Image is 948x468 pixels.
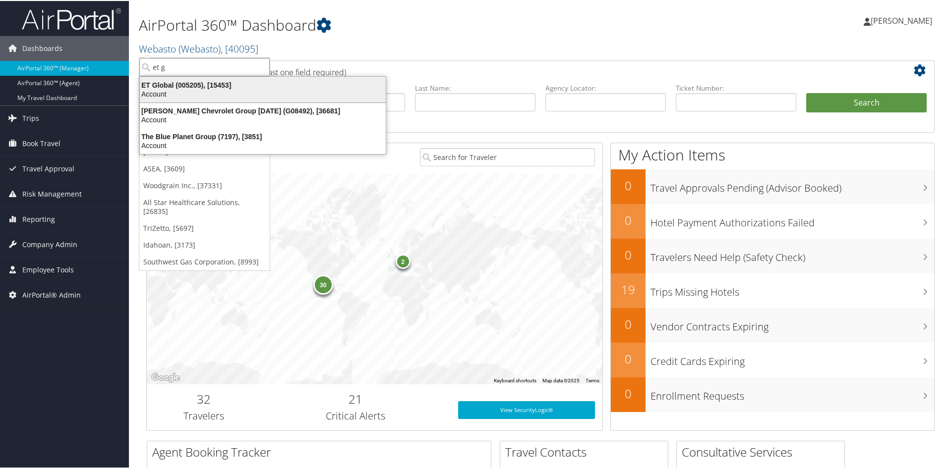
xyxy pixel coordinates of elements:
[134,114,392,123] div: Account
[139,57,270,75] input: Search Accounts
[134,80,392,89] div: ET Global (005205), [15453]
[420,147,595,165] input: Search for Traveler
[134,131,392,140] div: The Blue Planet Group (7197), [3851]
[806,92,927,112] button: Search
[611,350,646,366] h2: 0
[139,236,270,253] a: Idahoan, [3173]
[611,272,934,307] a: 19Trips Missing Hotels
[676,82,796,92] label: Ticket Number:
[139,176,270,193] a: Woodgrain Inc., [37331]
[251,66,346,77] span: (at least one field required)
[611,376,934,411] a: 0Enrollment Requests
[152,443,491,460] h2: Agent Booking Tracker
[139,219,270,236] a: TriZetto, [5697]
[651,210,934,229] h3: Hotel Payment Authorizations Failed
[154,408,253,422] h3: Travelers
[22,156,74,180] span: Travel Approval
[611,168,934,203] a: 0Travel Approvals Pending (Advisor Booked)
[871,14,932,25] span: [PERSON_NAME]
[542,377,580,382] span: Map data ©2025
[22,35,62,60] span: Dashboards
[611,307,934,342] a: 0Vendor Contracts Expiring
[586,377,599,382] a: Terms (opens in new tab)
[545,82,666,92] label: Agency Locator:
[415,82,535,92] label: Last Name:
[149,370,182,383] a: Open this area in Google Maps (opens a new window)
[134,105,392,114] div: [PERSON_NAME] Chevrolet Group [DATE] (G08492), [36681]
[149,370,182,383] img: Google
[611,280,646,297] h2: 19
[22,130,60,155] span: Book Travel
[458,400,595,418] a: View SecurityLogic®
[651,175,934,194] h3: Travel Approvals Pending (Advisor Booked)
[611,384,646,401] h2: 0
[139,41,258,54] a: Webasto
[611,211,646,228] h2: 0
[22,6,121,30] img: airportal-logo.png
[611,315,646,332] h2: 0
[139,253,270,269] a: Southwest Gas Corporation, [8993]
[134,89,392,98] div: Account
[651,383,934,402] h3: Enrollment Requests
[22,231,77,256] span: Company Admin
[22,206,55,231] span: Reporting
[395,253,410,267] div: 2
[651,314,934,333] h3: Vendor Contracts Expiring
[651,245,934,263] h3: Travelers Need Help (Safety Check)
[505,443,668,460] h2: Travel Contacts
[494,376,536,383] button: Keyboard shortcuts
[651,279,934,298] h3: Trips Missing Hotels
[22,282,81,307] span: AirPortal® Admin
[611,238,934,272] a: 0Travelers Need Help (Safety Check)
[611,246,646,262] h2: 0
[313,274,333,294] div: 30
[611,342,934,376] a: 0Credit Cards Expiring
[154,390,253,407] h2: 32
[268,390,443,407] h2: 21
[864,5,942,35] a: [PERSON_NAME]
[154,61,861,78] h2: Airtinerary Lookup
[651,349,934,367] h3: Credit Cards Expiring
[611,176,646,193] h2: 0
[682,443,844,460] h2: Consultative Services
[221,41,258,54] span: , [ 40095 ]
[611,144,934,164] h1: My Action Items
[134,140,392,149] div: Account
[139,14,674,35] h1: AirPortal 360™ Dashboard
[22,181,82,206] span: Risk Management
[611,203,934,238] a: 0Hotel Payment Authorizations Failed
[139,159,270,176] a: ASEA, [3609]
[22,257,74,281] span: Employee Tools
[268,408,443,422] h3: Critical Alerts
[178,41,221,54] span: ( Webasto )
[22,105,39,130] span: Trips
[139,193,270,219] a: All Star Healthcare Solutions, [26835]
